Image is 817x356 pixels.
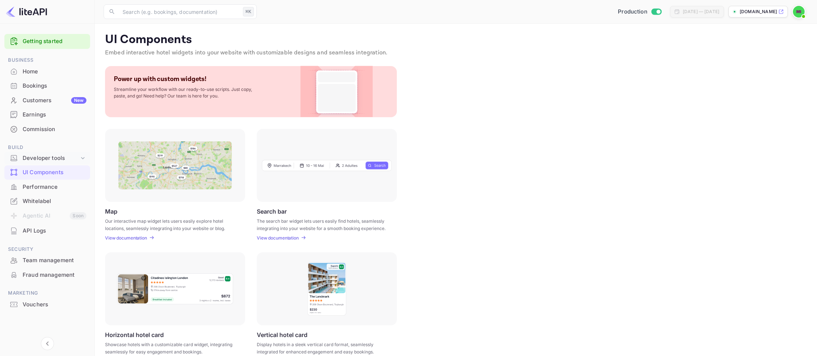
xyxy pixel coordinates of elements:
a: Fraud management [4,268,90,282]
p: Vertical hotel card [257,331,307,338]
span: Marketing [4,289,90,297]
span: Production [618,8,647,16]
div: Fraud management [23,271,86,279]
p: View documentation [257,235,299,241]
img: Map Frame [118,141,232,190]
a: Bookings [4,79,90,92]
img: mohamed ismail [793,6,805,18]
span: Business [4,56,90,64]
p: The search bar widget lets users easily find hotels, seamlessly integrating into your website for... [257,218,388,231]
a: API Logs [4,224,90,237]
button: Collapse navigation [41,337,54,350]
div: Customers [23,96,86,105]
div: Home [23,68,86,76]
p: Search bar [257,208,287,215]
div: Switch to Sandbox mode [615,8,664,16]
a: Earnings [4,108,90,121]
a: View documentation [257,235,301,241]
p: Horizontal hotel card [105,331,164,338]
a: CustomersNew [4,93,90,107]
div: Whitelabel [23,197,86,206]
div: ⌘K [243,7,254,16]
input: Search (e.g. bookings, documentation) [118,4,240,19]
div: Developer tools [4,152,90,165]
img: Horizontal hotel card Frame [116,273,234,305]
a: Team management [4,253,90,267]
div: Vouchers [4,298,90,312]
p: [DOMAIN_NAME] [740,8,777,15]
a: Vouchers [4,298,90,311]
div: New [71,97,86,104]
p: Streamline your workflow with our ready-to-use scripts. Just copy, paste, and go! Need help? Our ... [114,86,260,99]
div: Getting started [4,34,90,49]
a: Whitelabel [4,194,90,208]
p: Our interactive map widget lets users easily explore hotel locations, seamlessly integrating into... [105,218,236,231]
p: Embed interactive hotel widgets into your website with customizable designs and seamless integrat... [105,49,807,57]
div: Fraud management [4,268,90,282]
p: View documentation [105,235,147,241]
p: UI Components [105,32,807,47]
p: Map [105,208,117,215]
span: Build [4,143,90,152]
a: Home [4,65,90,78]
div: Vouchers [23,301,86,309]
div: Performance [4,180,90,194]
span: Security [4,245,90,253]
p: Showcase hotels with a customizable card widget, integrating seamlessly for easy engagement and b... [105,341,236,354]
a: UI Components [4,165,90,179]
div: API Logs [4,224,90,238]
p: Display hotels in a sleek vertical card format, seamlessly integrated for enhanced engagement and... [257,341,388,354]
div: Performance [23,183,86,191]
a: Getting started [23,37,86,46]
img: Search Frame [262,160,392,171]
p: Power up with custom widgets! [114,75,206,83]
img: LiteAPI logo [6,6,47,18]
div: Bookings [4,79,90,93]
div: [DATE] — [DATE] [683,8,719,15]
div: Bookings [23,82,86,90]
a: View documentation [105,235,149,241]
div: Developer tools [23,154,79,162]
div: Earnings [4,108,90,122]
div: API Logs [23,227,86,235]
div: Home [4,65,90,79]
a: Commission [4,122,90,136]
div: UI Components [23,168,86,177]
a: Performance [4,180,90,194]
img: Vertical hotel card Frame [307,261,347,316]
div: Earnings [23,111,86,119]
img: Custom Widget PNG [307,66,366,117]
div: Team management [23,256,86,265]
div: CustomersNew [4,93,90,108]
div: Commission [23,125,86,134]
